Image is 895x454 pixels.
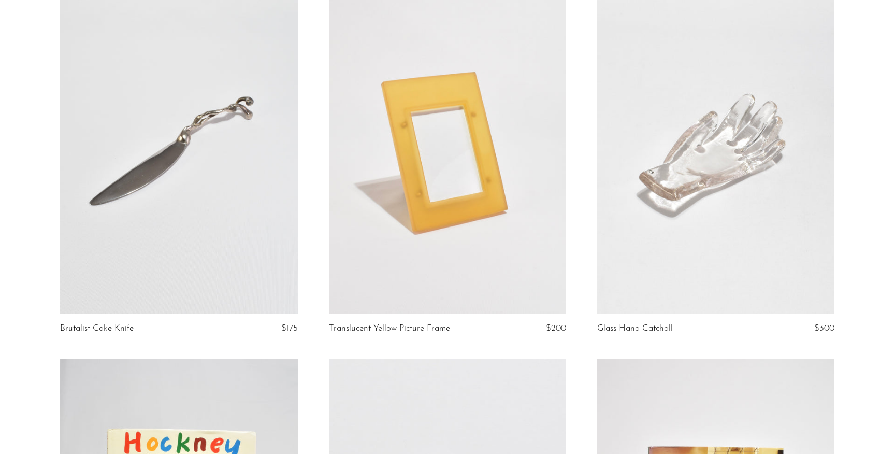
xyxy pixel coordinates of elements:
[329,324,450,333] a: Translucent Yellow Picture Frame
[546,324,566,333] span: $200
[281,324,298,333] span: $175
[60,324,134,333] a: Brutalist Cake Knife
[814,324,834,333] span: $300
[597,324,673,333] a: Glass Hand Catchall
